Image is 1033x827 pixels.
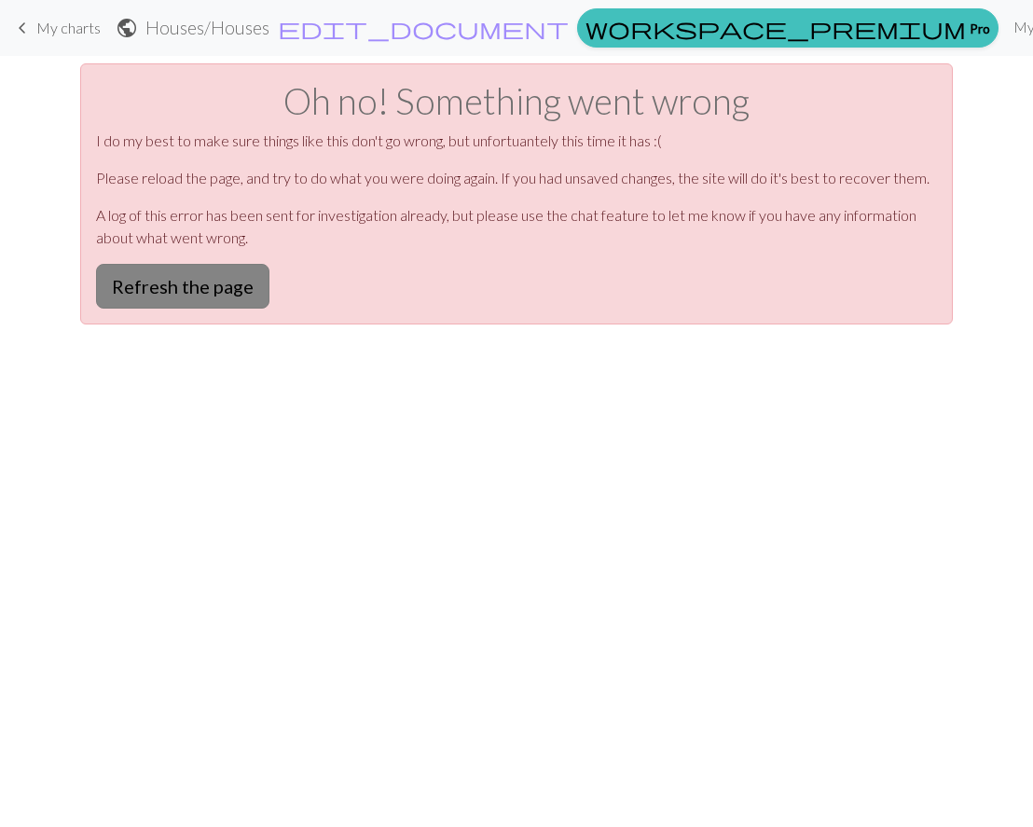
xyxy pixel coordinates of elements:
[11,12,101,44] a: My charts
[36,19,101,36] span: My charts
[96,130,937,152] p: I do my best to make sure things like this don't go wrong, but unfortuantely this time it has :(
[96,79,937,122] h1: Oh no! Something went wrong
[96,167,937,189] p: Please reload the page, and try to do what you were doing again. If you had unsaved changes, the ...
[577,8,999,48] a: Pro
[96,264,269,309] button: Refresh the page
[116,15,138,41] span: public
[145,17,269,38] h2: Houses / Houses
[278,15,569,41] span: edit_document
[96,204,937,249] p: A log of this error has been sent for investigation already, but please use the chat feature to l...
[585,15,966,41] span: workspace_premium
[11,15,34,41] span: keyboard_arrow_left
